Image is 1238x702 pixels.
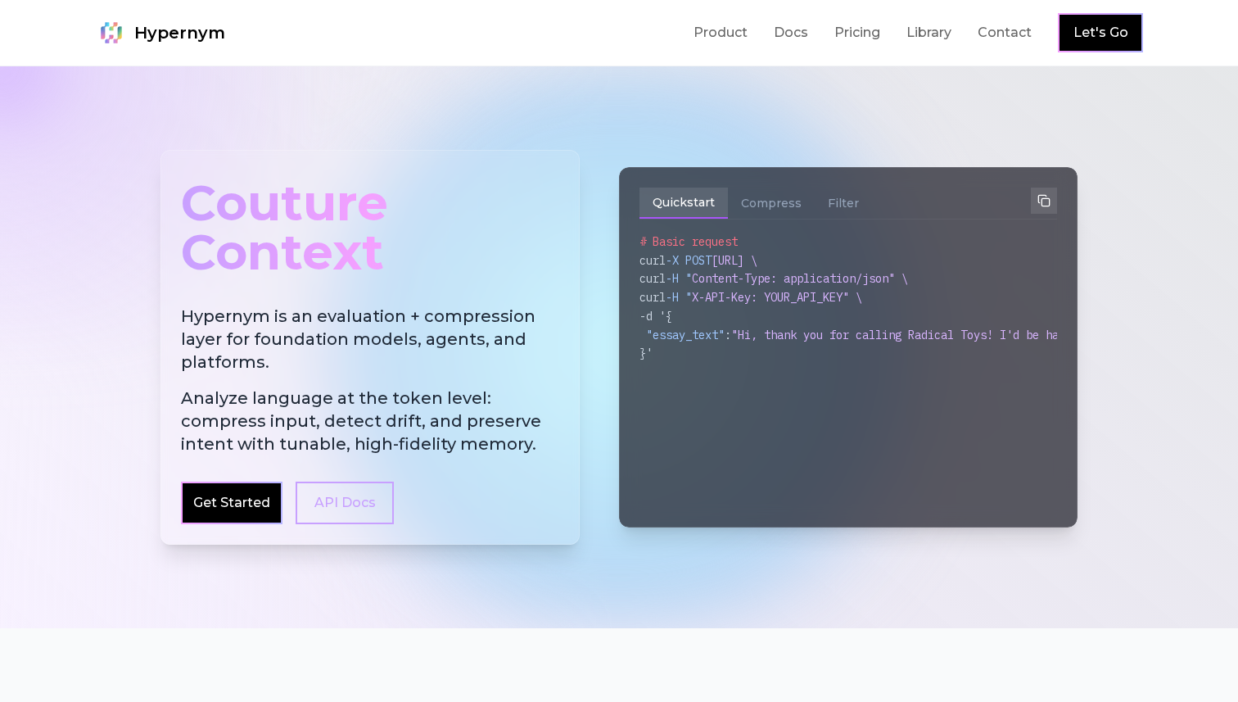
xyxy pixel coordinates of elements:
[725,328,731,342] span: :
[95,16,225,49] a: Hypernym
[1073,23,1128,43] a: Let's Go
[666,290,692,305] span: -H "
[134,21,225,44] span: Hypernym
[692,271,908,286] span: Content-Type: application/json" \
[1031,188,1057,214] button: Copy to clipboard
[906,23,951,43] a: Library
[978,23,1032,43] a: Contact
[646,328,725,342] span: "essay_text"
[181,170,559,285] div: Couture Context
[692,290,862,305] span: X-API-Key: YOUR_API_KEY" \
[639,253,666,268] span: curl
[193,493,270,513] a: Get Started
[834,23,880,43] a: Pricing
[639,271,666,286] span: curl
[815,188,872,219] button: Filter
[728,188,815,219] button: Compress
[296,482,394,524] a: API Docs
[181,305,559,455] h2: Hypernym is an evaluation + compression layer for foundation models, agents, and platforms.
[639,309,672,324] span: -d '{
[712,253,757,268] span: [URL] \
[181,387,559,455] span: Analyze language at the token level: compress input, detect drift, and preserve intent with tunab...
[639,234,738,249] span: # Basic request
[639,346,653,360] span: }'
[639,188,728,219] button: Quickstart
[95,16,128,49] img: Hypernym Logo
[774,23,808,43] a: Docs
[666,271,692,286] span: -H "
[639,290,666,305] span: curl
[694,23,748,43] a: Product
[666,253,712,268] span: -X POST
